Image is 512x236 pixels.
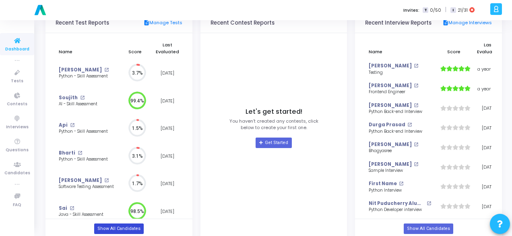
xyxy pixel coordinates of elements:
[369,207,431,213] div: Python Developer interview
[153,142,183,170] td: [DATE]
[59,177,102,184] a: [PERSON_NAME]
[404,223,453,234] a: Show All Candidates
[70,123,74,127] mat-icon: open_in_new
[32,2,48,18] img: logo
[414,103,418,108] mat-icon: open_in_new
[4,170,30,177] span: Candidates
[414,64,418,68] mat-icon: open_in_new
[369,70,431,76] div: Testing
[414,142,418,147] mat-icon: open_in_new
[94,223,144,234] a: Show All Candidates
[6,124,29,131] span: Interviews
[423,7,428,13] span: T
[365,20,431,26] h3: Recent Interview Reports
[104,68,109,72] mat-icon: open_in_new
[104,178,109,183] mat-icon: open_in_new
[369,168,431,174] div: Sample Interview
[59,129,114,135] div: Python - Skill Assessment
[474,98,504,118] td: [DATE]
[474,37,504,59] th: Last Evaluated
[414,162,418,167] mat-icon: open_in_new
[59,212,114,218] div: Java - Skill Assessment
[59,205,67,212] a: Sai
[56,20,109,26] h3: Recent Test Reports
[369,200,425,207] a: Nit Puducherry Alumni Association Karaikal
[458,7,468,14] span: 21/31
[211,20,275,26] h3: Recent Contest Reports
[369,121,405,128] a: Durga Prasad
[143,19,182,27] a: Manage Tests
[369,161,412,168] a: [PERSON_NAME]
[13,202,21,209] span: FAQ
[70,206,74,211] mat-icon: open_in_new
[59,122,68,129] a: Api
[369,129,431,135] div: Python Back-end Interview
[427,201,431,206] mat-icon: open_in_new
[59,101,114,107] div: AI - Skill Assessment
[153,59,183,87] td: [DATE]
[59,94,78,101] a: Soujith
[153,198,183,226] td: [DATE]
[229,118,318,131] p: You haven’t created any contests, click below to create your first one.
[365,37,434,59] th: Name
[153,115,183,142] td: [DATE]
[474,197,504,217] td: [DATE]
[474,138,504,158] td: [DATE]
[474,118,504,138] td: [DATE]
[118,37,153,59] th: Score
[474,59,504,79] td: a year ago
[59,157,114,163] div: Python - Skill Assessment
[474,157,504,177] td: [DATE]
[450,7,456,13] span: I
[442,19,492,27] a: Manage Interviews
[403,7,419,14] label: Invites:
[369,188,431,194] div: Python Interview
[246,108,302,116] h4: Let's get started!
[414,84,418,88] mat-icon: open_in_new
[445,6,446,14] span: |
[256,138,291,148] a: Get Started
[80,96,85,100] mat-icon: open_in_new
[59,67,102,73] a: [PERSON_NAME]
[7,101,27,108] span: Contests
[369,180,397,187] a: First Name
[153,87,183,115] td: [DATE]
[11,78,23,85] span: Tests
[56,37,118,59] th: Name
[474,79,504,99] td: a year ago
[369,63,412,69] a: [PERSON_NAME]
[434,37,474,59] th: Score
[59,73,114,79] div: Python - Skill Assessment
[369,148,431,154] div: Bhagyasree
[369,109,431,115] div: Python Back-end Interview
[153,37,183,59] th: Last Evaluated
[59,184,114,190] div: Software Testing Assessment
[369,89,431,95] div: Frontend Engineer
[369,141,412,148] a: [PERSON_NAME]
[6,147,29,154] span: Questions
[369,82,412,89] a: [PERSON_NAME]
[407,123,412,127] mat-icon: open_in_new
[369,102,412,109] a: [PERSON_NAME]
[399,182,403,186] mat-icon: open_in_new
[474,177,504,197] td: [DATE]
[442,19,448,27] mat-icon: description
[5,46,29,53] span: Dashboard
[59,150,75,157] a: Bharti
[430,7,441,14] span: 0/50
[143,19,149,27] mat-icon: description
[153,170,183,198] td: [DATE]
[78,151,82,155] mat-icon: open_in_new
